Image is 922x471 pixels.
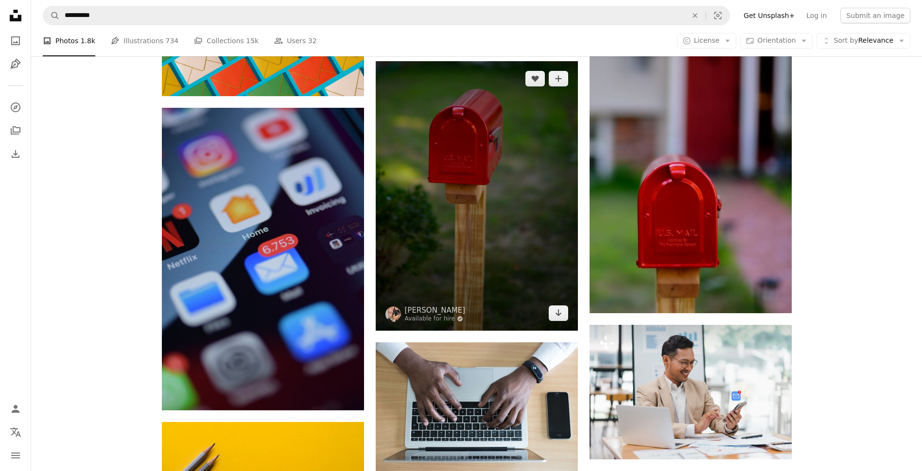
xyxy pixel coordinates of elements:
[6,98,25,117] a: Explore
[405,305,466,315] a: [PERSON_NAME]
[111,25,178,56] a: Illustrations 734
[43,6,60,25] button: Search Unsplash
[677,33,737,49] button: License
[800,8,833,23] a: Log in
[6,121,25,140] a: Collections
[684,6,706,25] button: Clear
[308,35,317,46] span: 32
[740,33,813,49] button: Orientation
[549,305,568,321] a: Download
[840,8,910,23] button: Submit an image
[834,36,858,44] span: Sort by
[706,6,730,25] button: Visual search
[43,6,730,25] form: Find visuals sitewide
[757,36,796,44] span: Orientation
[6,422,25,442] button: Language
[162,108,364,410] img: a close up of a cell phone with various app icons
[376,405,578,414] a: person's hand on MacBook near iPhone flat lay photography
[6,6,25,27] a: Home — Unsplash
[694,36,720,44] span: License
[166,35,179,46] span: 734
[6,31,25,50] a: Photos
[834,36,893,46] span: Relevance
[162,254,364,263] a: a close up of a cell phone with various app icons
[405,315,466,323] a: Available for hire
[274,25,317,56] a: Users 32
[6,54,25,74] a: Illustrations
[590,387,792,396] a: Smiling businessman professional using smartphone for email with notification alert while working...
[590,16,792,313] img: a red fire hydrant
[6,144,25,164] a: Download History
[590,325,792,459] img: Smiling businessman professional using smartphone for email with notification alert while working...
[376,191,578,200] a: a red mailbox on a wooden post
[385,306,401,322] img: Go to Philippe Murray-Pietsch's profile
[246,35,259,46] span: 15k
[549,71,568,86] button: Add to Collection
[6,399,25,419] a: Log in / Sign up
[525,71,545,86] button: Like
[6,446,25,465] button: Menu
[738,8,800,23] a: Get Unsplash+
[590,160,792,168] a: a red fire hydrant
[194,25,259,56] a: Collections 15k
[817,33,910,49] button: Sort byRelevance
[376,61,578,331] img: a red mailbox on a wooden post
